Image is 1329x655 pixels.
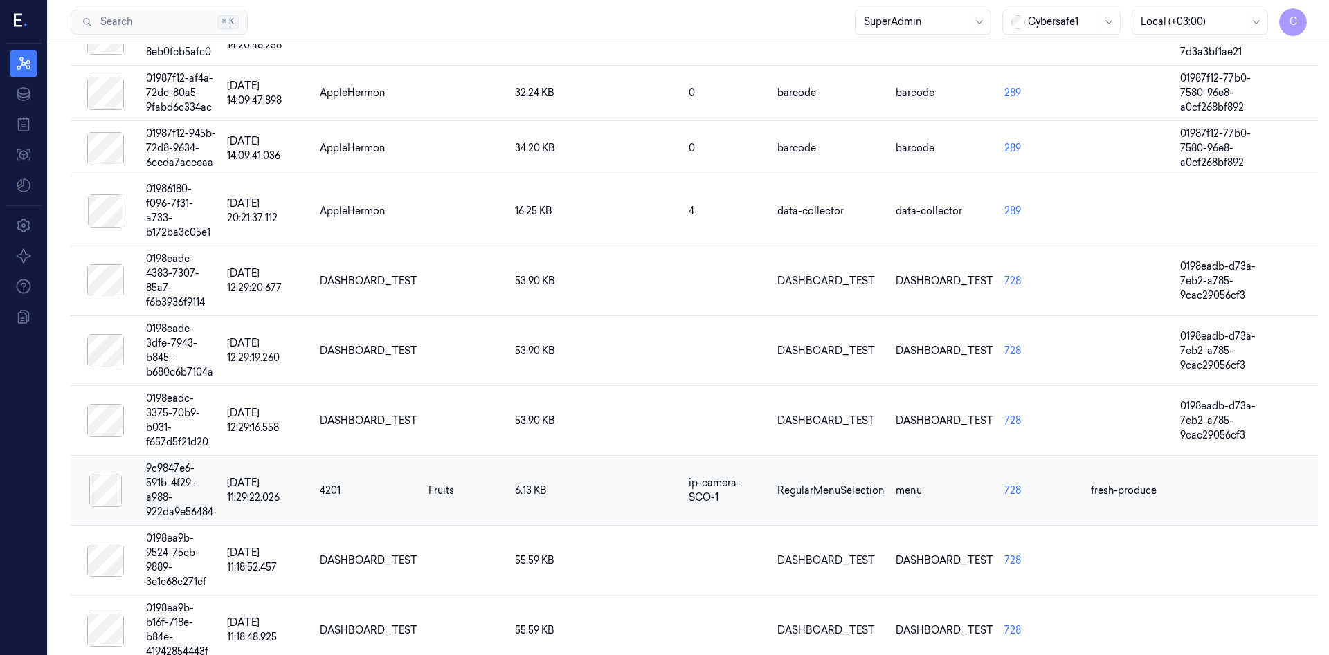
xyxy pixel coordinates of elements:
span: [DATE] 14:09:41.036 [227,135,280,162]
td: DASHBOARD_TEST [772,316,890,386]
td: 0198eadb-d73a-7eb2-a785-9cac29056cf3 [1175,246,1269,316]
td: barcode [890,66,999,121]
td: Fruits [423,456,509,526]
a: 728 [1004,554,1021,566]
span: [DATE] 14:20:48.258 [227,24,282,51]
td: data-collector [890,176,999,246]
td: ip-camera-SCO-1 [683,456,772,526]
a: 289 [1004,142,1021,154]
td: DASHBOARD_TEST [772,386,890,456]
td: DASHBOARD_TEST [890,386,999,456]
a: 728 [1004,484,1021,497]
td: 0 [683,66,772,121]
td: 16.25 KB [509,176,596,246]
span: [DATE] 11:18:48.925 [227,616,277,643]
td: DASHBOARD_TEST [890,246,999,316]
span: [DATE] 11:18:52.457 [227,546,277,573]
td: 53.90 KB [509,246,596,316]
td: 53.90 KB [509,316,596,386]
td: 4 [683,176,772,246]
a: 728 [1004,275,1021,287]
button: C [1279,8,1307,36]
a: 728 [1004,344,1021,357]
td: DASHBOARD_TEST [772,246,890,316]
td: DASHBOARD_TEST [314,246,423,316]
span: [DATE] 20:21:37.112 [227,197,278,224]
span: [DATE] 12:29:16.558 [227,407,279,434]
td: 01987f12-77b0-7580-96e8-a0cf268bf892 [1175,66,1269,121]
td: AppleHermon [314,176,423,246]
td: AppleHermon [314,66,423,121]
td: data-collector [772,176,890,246]
div: 01987f12-945b-72d8-9634-6ccda7acceaa [146,127,216,170]
div: 0198eadc-3dfe-7943-b845-b680c6b7104a [146,322,216,380]
td: 34.20 KB [509,121,596,176]
td: 53.90 KB [509,386,596,456]
td: fresh-produce [1085,456,1175,526]
td: 6.13 KB [509,456,596,526]
td: RegularMenuSelection [772,456,890,526]
td: 4201 [314,456,423,526]
td: 0198eadb-d73a-7eb2-a785-9cac29056cf3 [1175,316,1269,386]
td: DASHBOARD_TEST [314,526,423,596]
td: DASHBOARD_TEST [890,526,999,596]
td: menu [890,456,999,526]
td: barcode [772,121,890,176]
td: barcode [772,66,890,121]
a: 289 [1004,86,1021,99]
a: 728 [1004,624,1021,636]
span: [DATE] 12:29:20.677 [227,267,282,294]
td: DASHBOARD_TEST [314,316,423,386]
div: 01986180-f096-7f31-a733-b172ba3c05e1 [146,182,216,240]
td: DASHBOARD_TEST [890,316,999,386]
td: DASHBOARD_TEST [772,526,890,596]
td: 01987f12-77b0-7580-96e8-a0cf268bf892 [1175,121,1269,176]
a: 728 [1004,414,1021,427]
a: 289 [1004,205,1021,217]
td: 0 [683,121,772,176]
span: [DATE] 11:29:22.026 [227,477,280,504]
td: DASHBOARD_TEST [314,386,423,456]
td: barcode [890,121,999,176]
td: AppleHermon [314,121,423,176]
div: 9c9847e6-591b-4f29-a988-922da9e56484 [146,461,216,519]
td: 0198eadb-d73a-7eb2-a785-9cac29056cf3 [1175,386,1269,456]
div: 0198ea9b-9524-75cb-9889-3e1c68c271cf [146,531,216,589]
td: 32.24 KB [509,66,596,121]
td: 55.59 KB [509,526,596,596]
div: 0198eadc-3375-70b9-b031-f657d5f21d20 [146,391,216,450]
span: [DATE] 14:09:47.898 [227,80,282,107]
div: 0198eadc-4383-7307-85a7-f6b3936f9114 [146,252,216,310]
button: Search⌘K [71,10,248,35]
span: [DATE] 12:29:19.260 [227,337,280,364]
div: 01987f12-af4a-72dc-80a5-9fabd6c334ac [146,71,216,115]
span: Search [95,15,132,29]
